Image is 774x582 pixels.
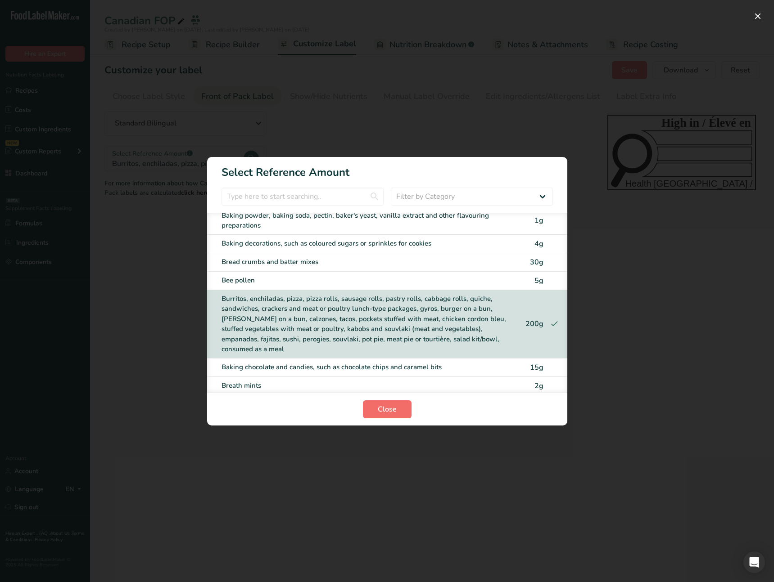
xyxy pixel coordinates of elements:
div: Bread crumbs and batter mixes [222,257,516,267]
h1: Select Reference Amount [207,157,567,180]
span: Close [378,404,397,415]
div: Baking decorations, such as coloured sugars or sprinkles for cookies [222,238,516,249]
div: Burritos, enchiladas, pizza, pizza rolls, sausage rolls, pastry rolls, cabbage rolls, quiche, san... [222,294,516,354]
input: Type here to start searching.. [222,188,384,206]
button: Close [363,400,412,418]
div: Open Intercom Messenger [743,551,765,573]
span: 4g [534,239,543,249]
span: 1g [534,215,543,225]
span: 200g [525,319,543,329]
span: 2g [534,381,543,391]
span: 30g [530,257,543,267]
span: 15g [530,363,543,372]
div: Breath mints [222,381,516,391]
div: Bee pollen [222,275,516,286]
span: 5g [534,276,543,286]
div: Baking chocolate and candies, such as chocolate chips and caramel bits [222,362,516,372]
div: Baking powder, baking soda, pectin, baker's yeast, vanilla extract and other flavouring preparations [222,210,516,231]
